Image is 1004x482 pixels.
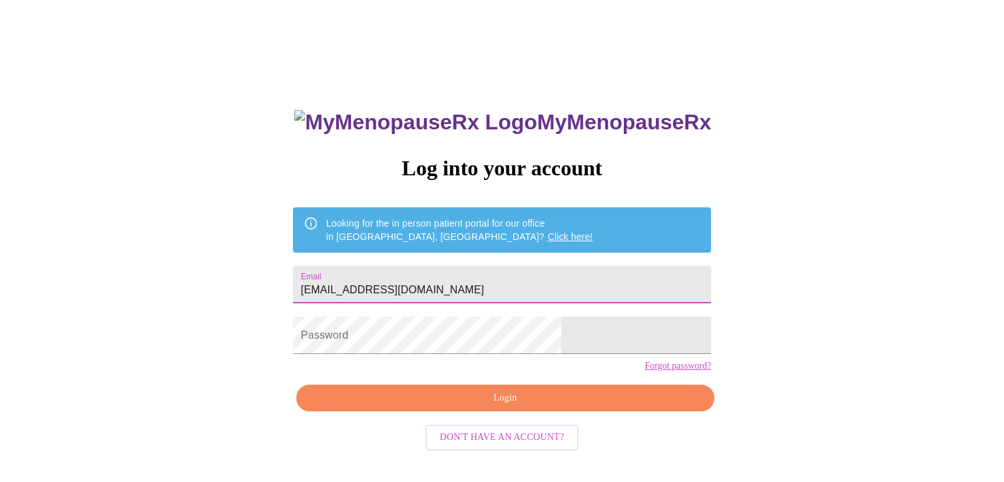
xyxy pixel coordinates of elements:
img: MyMenopauseRx Logo [294,110,537,135]
div: Looking for the in person patient portal for our office in [GEOGRAPHIC_DATA], [GEOGRAPHIC_DATA]? [326,211,593,249]
span: Login [312,390,699,407]
a: Click here! [548,231,593,242]
a: Forgot password? [644,361,711,371]
button: Don't have an account? [425,425,579,451]
span: Don't have an account? [440,429,565,446]
button: Login [296,385,714,412]
h3: Log into your account [293,156,711,181]
a: Don't have an account? [422,431,583,442]
h3: MyMenopauseRx [294,110,711,135]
